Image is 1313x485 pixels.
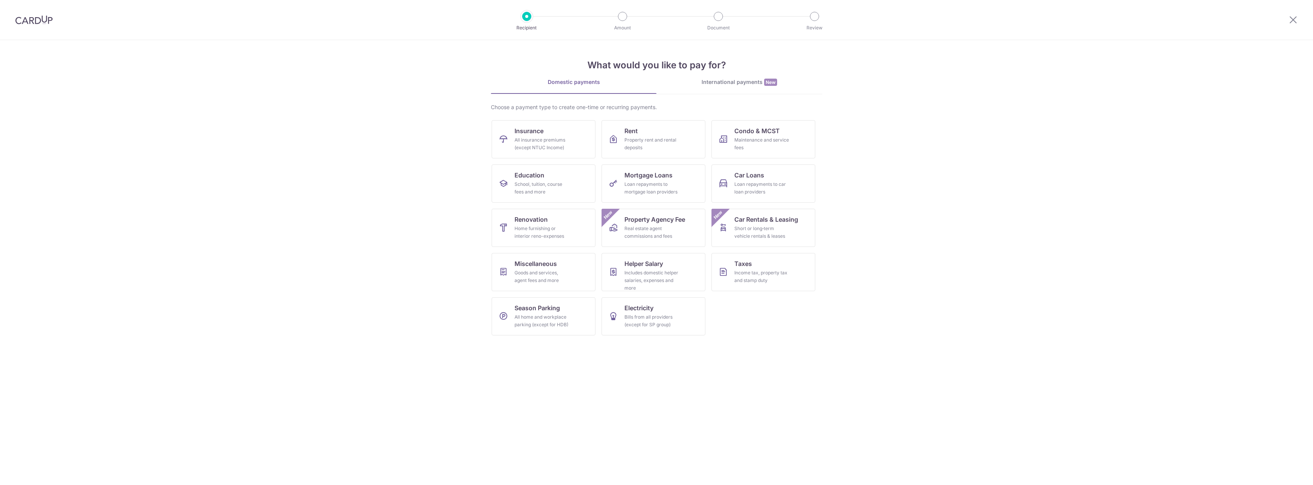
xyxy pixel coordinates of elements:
iframe: Opens a widget where you can find more information [1264,462,1305,481]
a: Helper SalaryIncludes domestic helper salaries, expenses and more [602,253,705,291]
h4: What would you like to pay for? [491,58,822,72]
div: Short or long‑term vehicle rentals & leases [734,225,789,240]
div: Goods and services, agent fees and more [515,269,569,284]
a: TaxesIncome tax, property tax and stamp duty [711,253,815,291]
a: Car LoansLoan repayments to car loan providers [711,164,815,203]
a: Property Agency FeeReal estate agent commissions and feesNew [602,209,705,247]
span: Helper Salary [624,259,663,268]
span: Insurance [515,126,544,135]
span: Rent [624,126,638,135]
span: New [764,79,777,86]
span: New [712,209,724,221]
div: Bills from all providers (except for SP group) [624,313,679,329]
p: Amount [594,24,651,32]
div: Maintenance and service fees [734,136,789,151]
span: Car Loans [734,171,764,180]
div: Income tax, property tax and stamp duty [734,269,789,284]
div: Loan repayments to mortgage loan providers [624,180,679,196]
p: Document [690,24,747,32]
div: School, tuition, course fees and more [515,180,569,196]
div: Loan repayments to car loan providers [734,180,789,196]
a: RenovationHome furnishing or interior reno-expenses [492,209,595,247]
span: Electricity [624,303,653,313]
a: EducationSchool, tuition, course fees and more [492,164,595,203]
span: Season Parking [515,303,560,313]
span: Car Rentals & Leasing [734,215,798,224]
div: Choose a payment type to create one-time or recurring payments. [491,103,822,111]
a: ElectricityBills from all providers (except for SP group) [602,297,705,335]
div: Home furnishing or interior reno-expenses [515,225,569,240]
span: Renovation [515,215,548,224]
div: Property rent and rental deposits [624,136,679,151]
div: Domestic payments [491,78,656,86]
span: New [602,209,615,221]
img: CardUp [15,15,53,24]
a: InsuranceAll insurance premiums (except NTUC Income) [492,120,595,158]
div: International payments [656,78,822,86]
a: Season ParkingAll home and workplace parking (except for HDB) [492,297,595,335]
a: RentProperty rent and rental deposits [602,120,705,158]
p: Recipient [498,24,555,32]
div: All home and workplace parking (except for HDB) [515,313,569,329]
p: Review [786,24,843,32]
a: MiscellaneousGoods and services, agent fees and more [492,253,595,291]
div: All insurance premiums (except NTUC Income) [515,136,569,151]
span: Condo & MCST [734,126,780,135]
span: Miscellaneous [515,259,557,268]
span: Property Agency Fee [624,215,685,224]
span: Education [515,171,544,180]
div: Real estate agent commissions and fees [624,225,679,240]
span: Taxes [734,259,752,268]
a: Mortgage LoansLoan repayments to mortgage loan providers [602,164,705,203]
div: Includes domestic helper salaries, expenses and more [624,269,679,292]
span: Mortgage Loans [624,171,673,180]
a: Condo & MCSTMaintenance and service fees [711,120,815,158]
a: Car Rentals & LeasingShort or long‑term vehicle rentals & leasesNew [711,209,815,247]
